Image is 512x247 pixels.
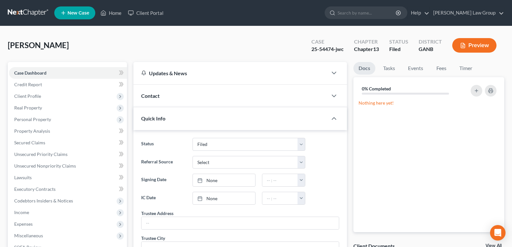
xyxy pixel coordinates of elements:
[193,174,255,186] a: None
[14,128,50,134] span: Property Analysis
[141,115,165,121] span: Quick Info
[338,7,397,19] input: Search by name...
[359,100,499,106] p: Nothing here yet!
[9,183,127,195] a: Executory Contracts
[408,7,429,19] a: Help
[311,38,344,46] div: Case
[141,70,320,77] div: Updates & News
[14,82,42,87] span: Credit Report
[14,198,73,203] span: Codebtors Insiders & Notices
[14,117,51,122] span: Personal Property
[14,151,68,157] span: Unsecured Priority Claims
[141,93,160,99] span: Contact
[9,125,127,137] a: Property Analysis
[125,7,167,19] a: Client Portal
[193,192,255,204] a: None
[14,140,45,145] span: Secured Claims
[9,172,127,183] a: Lawsuits
[353,62,375,75] a: Docs
[14,93,41,99] span: Client Profile
[430,7,504,19] a: [PERSON_NAME] Law Group
[362,86,391,91] strong: 0% Completed
[419,38,442,46] div: District
[378,62,400,75] a: Tasks
[14,233,43,238] span: Miscellaneous
[14,221,33,227] span: Expenses
[141,217,339,229] input: --
[138,138,189,151] label: Status
[389,38,408,46] div: Status
[389,46,408,53] div: Filed
[9,149,127,160] a: Unsecured Priority Claims
[452,38,496,53] button: Preview
[262,192,298,204] input: -- : --
[8,40,69,50] span: [PERSON_NAME]
[262,174,298,186] input: -- : --
[14,105,42,110] span: Real Property
[454,62,477,75] a: Timer
[9,160,127,172] a: Unsecured Nonpriority Claims
[138,156,189,169] label: Referral Source
[9,79,127,90] a: Credit Report
[138,174,189,187] label: Signing Date
[14,210,29,215] span: Income
[14,186,56,192] span: Executory Contracts
[419,46,442,53] div: GANB
[354,46,379,53] div: Chapter
[9,67,127,79] a: Case Dashboard
[490,225,506,241] div: Open Intercom Messenger
[403,62,428,75] a: Events
[141,235,165,242] div: Trustee City
[14,163,76,169] span: Unsecured Nonpriority Claims
[9,137,127,149] a: Secured Claims
[97,7,125,19] a: Home
[431,62,452,75] a: Fees
[354,38,379,46] div: Chapter
[14,175,32,180] span: Lawsuits
[311,46,344,53] div: 25-54474-jwc
[141,210,173,217] div: Trustee Address
[373,46,379,52] span: 13
[14,70,47,76] span: Case Dashboard
[68,11,89,15] span: New Case
[138,192,189,205] label: IC Date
